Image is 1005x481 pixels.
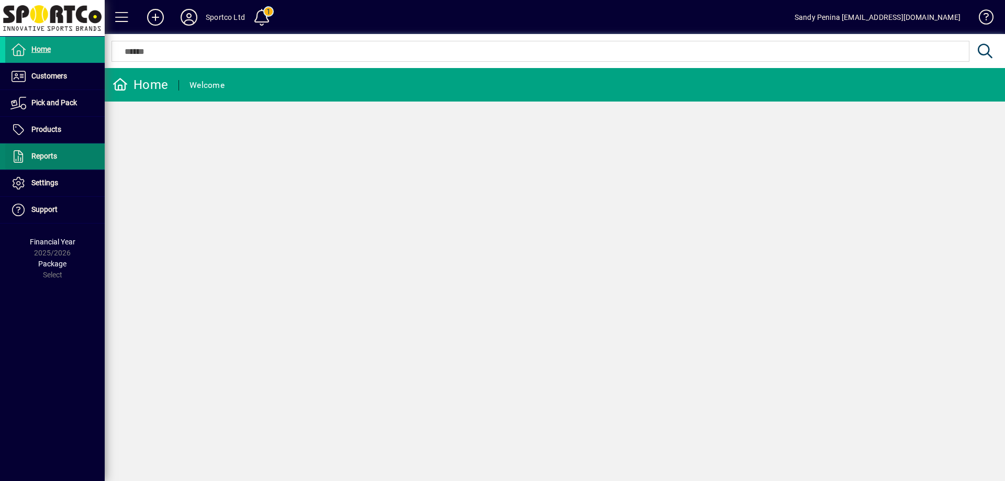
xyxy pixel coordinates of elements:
[5,143,105,170] a: Reports
[30,238,75,246] span: Financial Year
[31,45,51,53] span: Home
[206,9,245,26] div: Sportco Ltd
[31,205,58,214] span: Support
[31,152,57,160] span: Reports
[5,117,105,143] a: Products
[5,90,105,116] a: Pick and Pack
[5,170,105,196] a: Settings
[189,77,225,94] div: Welcome
[31,72,67,80] span: Customers
[31,125,61,133] span: Products
[139,8,172,27] button: Add
[31,98,77,107] span: Pick and Pack
[38,260,66,268] span: Package
[5,63,105,90] a: Customers
[113,76,168,93] div: Home
[971,2,992,36] a: Knowledge Base
[5,197,105,223] a: Support
[31,178,58,187] span: Settings
[795,9,961,26] div: Sandy Penina [EMAIL_ADDRESS][DOMAIN_NAME]
[172,8,206,27] button: Profile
